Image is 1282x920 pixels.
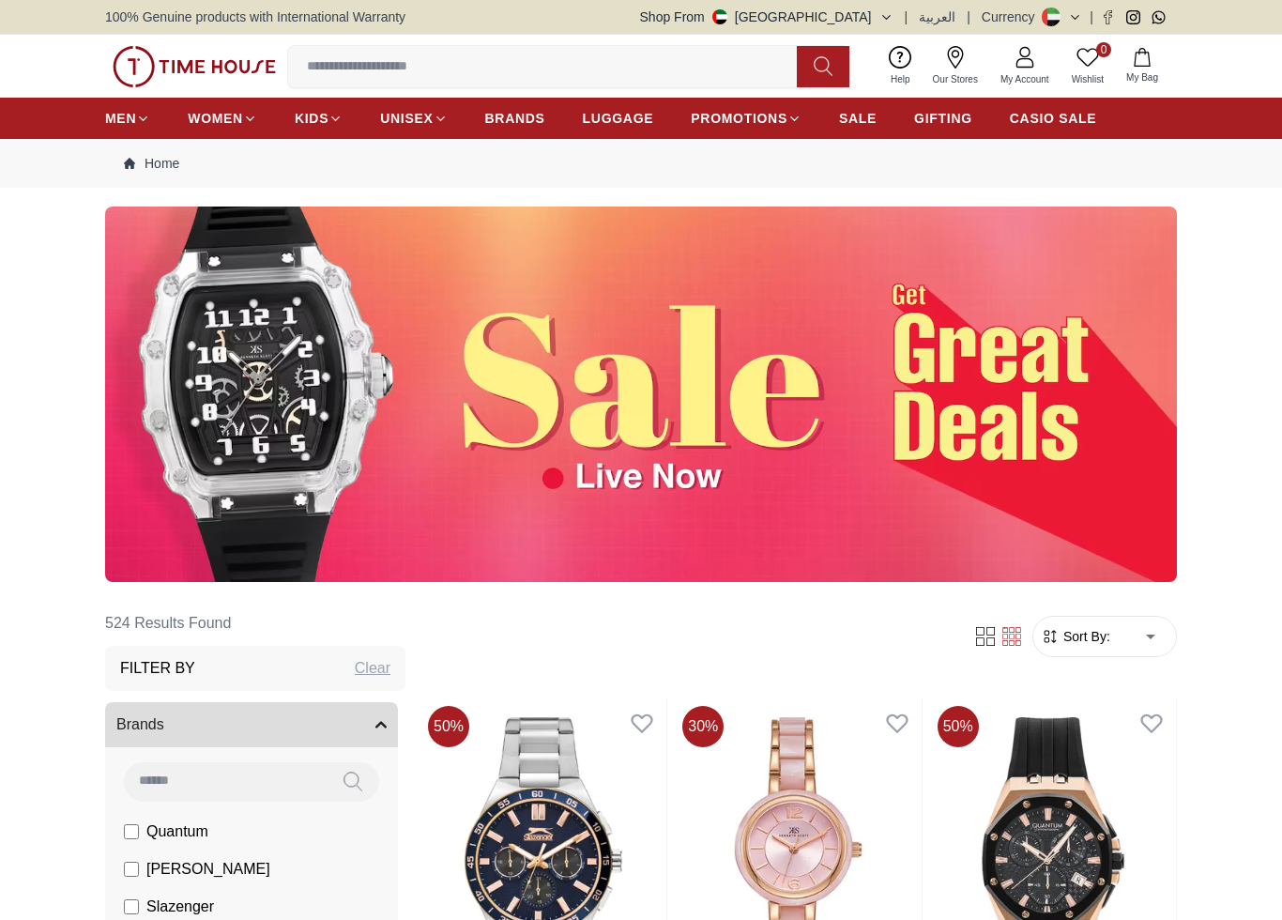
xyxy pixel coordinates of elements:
span: PROMOTIONS [691,109,787,128]
span: | [1090,8,1093,26]
span: 50 % [428,706,469,747]
img: ... [113,46,276,87]
div: Clear [355,657,390,680]
button: العربية [919,8,955,26]
a: Our Stores [922,42,989,90]
button: Brands [105,702,398,747]
input: [PERSON_NAME] [124,862,139,877]
nav: Breadcrumb [105,139,1177,188]
span: | [967,8,970,26]
span: GIFTING [914,109,972,128]
span: LUGGAGE [583,109,654,128]
img: ... [105,207,1177,582]
a: UNISEX [380,101,447,135]
span: CASIO SALE [1010,109,1097,128]
input: Slazenger [124,899,139,914]
input: Quantum [124,824,139,839]
a: KIDS [295,101,343,135]
button: Sort By: [1041,627,1110,646]
span: SALE [839,109,877,128]
span: My Account [993,72,1057,86]
span: Slazenger [146,896,214,918]
span: [PERSON_NAME] [146,858,270,881]
a: Help [879,42,922,90]
span: BRANDS [485,109,545,128]
a: 0Wishlist [1061,42,1115,90]
span: Help [883,72,918,86]
a: Facebook [1101,10,1115,24]
span: MEN [105,109,136,128]
h6: 524 Results Found [105,601,405,646]
a: Instagram [1126,10,1140,24]
a: MEN [105,101,150,135]
a: CASIO SALE [1010,101,1097,135]
a: GIFTING [914,101,972,135]
span: Sort By: [1060,627,1110,646]
button: Shop From[GEOGRAPHIC_DATA] [640,8,893,26]
div: Currency [982,8,1043,26]
h3: Filter By [120,657,195,680]
a: WOMEN [188,101,257,135]
a: BRANDS [485,101,545,135]
span: Quantum [146,820,208,843]
span: 0 [1096,42,1111,57]
span: 30 % [682,706,724,747]
a: Home [124,154,179,173]
span: KIDS [295,109,328,128]
span: | [905,8,908,26]
a: LUGGAGE [583,101,654,135]
span: WOMEN [188,109,243,128]
img: United Arab Emirates [712,9,727,24]
a: SALE [839,101,877,135]
span: UNISEX [380,109,433,128]
button: My Bag [1115,44,1169,88]
span: 50 % [938,706,979,747]
span: Brands [116,713,164,736]
a: Whatsapp [1152,10,1166,24]
span: 100% Genuine products with International Warranty [105,8,405,26]
span: Our Stores [925,72,985,86]
a: PROMOTIONS [691,101,801,135]
span: Wishlist [1064,72,1111,86]
span: My Bag [1119,70,1166,84]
